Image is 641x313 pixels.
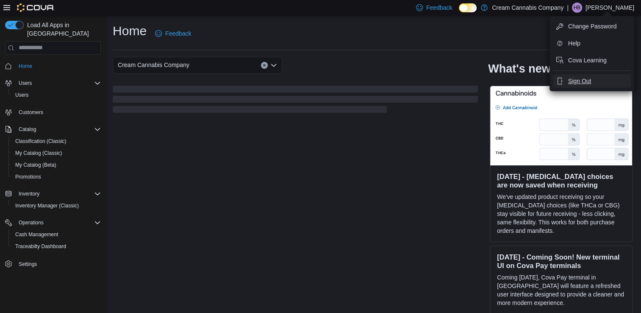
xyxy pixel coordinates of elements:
[568,39,580,48] span: Help
[497,253,625,270] h3: [DATE] - Coming Soon! New terminal UI on Cova Pay terminals
[2,188,104,200] button: Inventory
[572,3,582,13] div: Hunter Bailey
[15,61,101,71] span: Home
[118,60,189,70] span: Cream Cannabis Company
[12,241,69,252] a: Traceabilty Dashboard
[19,126,36,133] span: Catalog
[12,229,101,240] span: Cash Management
[15,189,101,199] span: Inventory
[12,136,70,146] a: Classification (Classic)
[12,148,66,158] a: My Catalog (Classic)
[17,3,55,12] img: Cova
[15,259,40,269] a: Settings
[488,62,550,75] h2: What's new
[15,173,41,180] span: Promotions
[15,92,28,98] span: Users
[15,61,36,71] a: Home
[8,200,104,212] button: Inventory Manager (Classic)
[15,78,35,88] button: Users
[568,77,591,85] span: Sign Out
[15,243,66,250] span: Traceabilty Dashboard
[497,273,625,307] p: Coming [DATE], Cova Pay terminal in [GEOGRAPHIC_DATA] will feature a refreshed user interface des...
[270,62,277,69] button: Open list of options
[8,240,104,252] button: Traceabilty Dashboard
[15,218,47,228] button: Operations
[12,172,44,182] a: Promotions
[12,241,101,252] span: Traceabilty Dashboard
[15,107,47,117] a: Customers
[12,201,82,211] a: Inventory Manager (Classic)
[19,109,43,116] span: Customers
[8,147,104,159] button: My Catalog (Classic)
[497,172,625,189] h3: [DATE] - [MEDICAL_DATA] choices are now saved when receiving
[19,80,32,87] span: Users
[5,56,101,292] nav: Complex example
[15,78,101,88] span: Users
[15,202,79,209] span: Inventory Manager (Classic)
[15,231,58,238] span: Cash Management
[15,124,39,134] button: Catalog
[15,124,101,134] span: Catalog
[497,193,625,235] p: We've updated product receiving so your [MEDICAL_DATA] choices (like THCa or CBG) stay visible fo...
[113,87,478,115] span: Loading
[12,148,101,158] span: My Catalog (Classic)
[426,3,452,12] span: Feedback
[2,217,104,229] button: Operations
[113,22,147,39] h1: Home
[15,258,101,269] span: Settings
[8,135,104,147] button: Classification (Classic)
[19,219,44,226] span: Operations
[492,3,563,13] p: Cream Cannabis Company
[15,150,62,156] span: My Catalog (Classic)
[586,3,634,13] p: [PERSON_NAME]
[568,56,607,64] span: Cova Learning
[19,190,39,197] span: Inventory
[12,90,32,100] a: Users
[8,159,104,171] button: My Catalog (Beta)
[8,229,104,240] button: Cash Management
[12,172,101,182] span: Promotions
[568,22,616,31] span: Change Password
[12,160,101,170] span: My Catalog (Beta)
[553,20,631,33] button: Change Password
[2,77,104,89] button: Users
[2,106,104,118] button: Customers
[19,63,32,70] span: Home
[2,257,104,270] button: Settings
[567,3,569,13] p: |
[165,29,191,38] span: Feedback
[15,162,56,168] span: My Catalog (Beta)
[12,136,101,146] span: Classification (Classic)
[8,171,104,183] button: Promotions
[19,261,37,268] span: Settings
[2,60,104,72] button: Home
[15,189,43,199] button: Inventory
[574,3,581,13] span: HB
[15,218,101,228] span: Operations
[24,21,101,38] span: Load All Apps in [GEOGRAPHIC_DATA]
[12,201,101,211] span: Inventory Manager (Classic)
[12,90,101,100] span: Users
[553,53,631,67] button: Cova Learning
[12,160,60,170] a: My Catalog (Beta)
[553,36,631,50] button: Help
[12,229,61,240] a: Cash Management
[553,74,631,88] button: Sign Out
[2,123,104,135] button: Catalog
[261,62,268,69] button: Clear input
[8,89,104,101] button: Users
[15,107,101,117] span: Customers
[459,3,477,12] input: Dark Mode
[152,25,194,42] a: Feedback
[15,138,67,145] span: Classification (Classic)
